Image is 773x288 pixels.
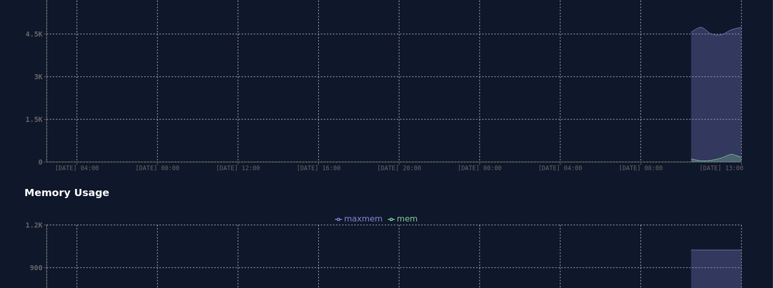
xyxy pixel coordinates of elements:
tspan: 4.5K [25,30,43,38]
tspan: 3K [34,73,43,81]
tspan: 900 [30,264,43,272]
tspan: 1.5K [25,115,43,123]
tspan: [DATE] 04:00 [539,165,583,172]
tspan: [DATE] 12:00 [216,165,260,172]
div: Memory Usage [16,177,757,208]
tspan: [DATE] 00:00 [458,165,502,172]
span: mem [397,214,418,223]
tspan: [DATE] 08:00 [619,165,663,172]
span: maxmem [344,214,383,223]
tspan: [DATE] 04:00 [55,165,99,172]
tspan: 1.2K [25,221,43,229]
tspan: [DATE] 20:00 [377,165,421,172]
tspan: [DATE] 13:00 [699,165,744,172]
tspan: 0 [39,158,43,166]
tspan: [DATE] 08:00 [136,165,180,172]
tspan: [DATE] 16:00 [296,165,341,172]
